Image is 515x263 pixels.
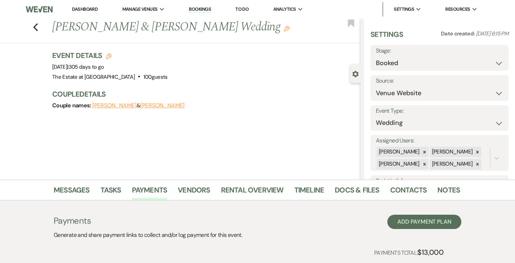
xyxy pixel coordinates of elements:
[374,247,443,258] p: Payments Total:
[376,136,503,146] label: Assigned Users:
[371,29,403,45] h3: Settings
[394,6,414,13] span: Settings
[352,70,359,77] button: Close lead details
[69,63,104,70] span: 305 days to go
[52,63,104,70] span: [DATE]
[67,63,104,70] span: |
[189,6,211,13] a: Bookings
[430,147,474,157] div: [PERSON_NAME]
[52,89,353,99] h3: Couple Details
[52,19,296,36] h1: [PERSON_NAME] & [PERSON_NAME] Wedding
[52,73,135,81] span: The Estate at [GEOGRAPHIC_DATA]
[221,184,284,200] a: Rental Overview
[72,6,98,12] a: Dashboard
[377,147,421,157] div: [PERSON_NAME]
[235,6,249,12] a: To Do
[390,184,427,200] a: Contacts
[376,106,503,116] label: Event Type:
[100,184,121,200] a: Tasks
[178,184,210,200] a: Vendors
[376,176,503,186] label: Task List(s):
[294,184,324,200] a: Timeline
[54,230,242,240] p: Generate and share payment links to collect and/or log payment for this event.
[430,159,474,169] div: [PERSON_NAME]
[284,25,290,31] button: Edit
[377,159,421,169] div: [PERSON_NAME]
[143,73,168,81] span: 100 guests
[140,103,185,108] button: [PERSON_NAME]
[476,30,509,37] span: [DATE] 6:15 PM
[92,103,137,108] button: [PERSON_NAME]
[376,46,503,56] label: Stage:
[54,184,90,200] a: Messages
[122,6,158,13] span: Manage Venues
[273,6,296,13] span: Analytics
[437,184,460,200] a: Notes
[54,215,242,227] h3: Payments
[387,215,461,229] button: Add Payment Plan
[441,30,476,37] span: Date created:
[132,184,167,200] a: Payments
[335,184,379,200] a: Docs & Files
[92,102,185,109] span: &
[417,248,443,257] strong: $13,000
[376,76,503,86] label: Source:
[445,6,470,13] span: Resources
[52,50,168,60] h3: Event Details
[52,102,92,109] span: Couple names:
[26,2,53,17] img: Weven Logo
